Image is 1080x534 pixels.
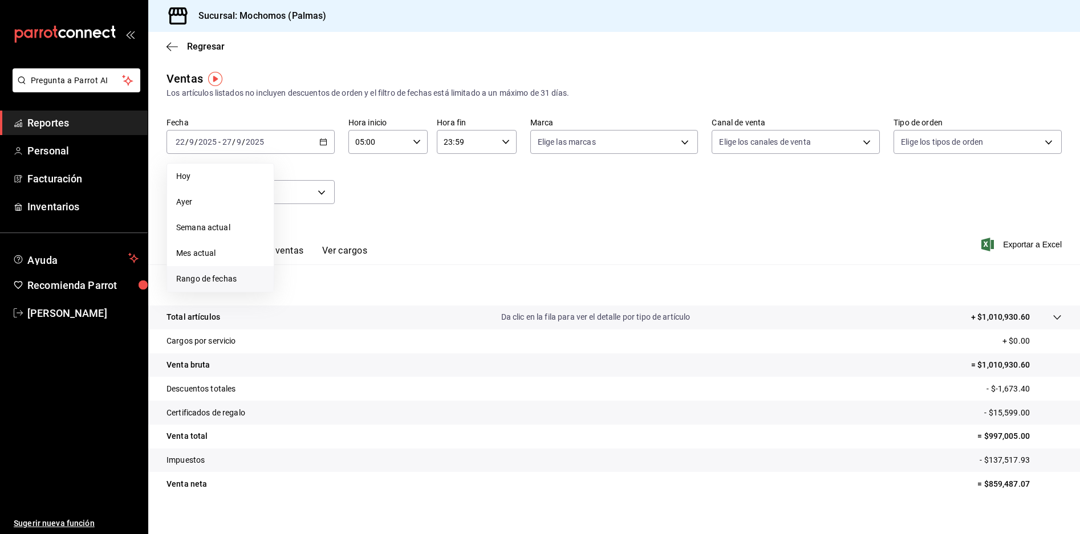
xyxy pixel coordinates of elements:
span: Mes actual [176,247,265,259]
button: open_drawer_menu [125,30,135,39]
h3: Sucursal: Mochomos (Palmas) [189,9,327,23]
span: Facturación [27,171,139,186]
span: - [218,137,221,146]
div: navigation tabs [185,245,367,264]
span: Ayuda [27,251,124,265]
button: Ver ventas [259,245,304,264]
span: / [194,137,198,146]
p: = $859,487.07 [977,478,1062,490]
div: Ventas [167,70,203,87]
input: -- [236,137,242,146]
p: Impuestos [167,454,205,466]
span: Elige las marcas [538,136,596,148]
p: - $-1,673.40 [986,383,1062,395]
p: - $15,599.00 [984,407,1062,419]
span: Sugerir nueva función [14,517,139,529]
input: -- [189,137,194,146]
img: Tooltip marker [208,72,222,86]
span: Inventarios [27,199,139,214]
span: [PERSON_NAME] [27,305,139,321]
span: Rango de fechas [176,273,265,285]
p: Venta bruta [167,359,210,371]
p: = $1,010,930.60 [971,359,1062,371]
p: - $137,517.93 [980,454,1062,466]
p: Total artículos [167,311,220,323]
input: ---- [198,137,217,146]
a: Pregunta a Parrot AI [8,83,140,95]
p: = $997,005.00 [977,430,1062,442]
p: Venta neta [167,478,207,490]
div: Los artículos listados no incluyen descuentos de orden y el filtro de fechas está limitado a un m... [167,87,1062,99]
span: Semana actual [176,222,265,234]
label: Fecha [167,119,335,127]
input: -- [222,137,232,146]
p: Descuentos totales [167,383,236,395]
label: Hora inicio [348,119,428,127]
button: Pregunta a Parrot AI [13,68,140,92]
button: Exportar a Excel [984,238,1062,251]
p: + $0.00 [1002,335,1062,347]
span: Recomienda Parrot [27,278,139,293]
span: / [185,137,189,146]
p: Resumen [167,278,1062,292]
p: Cargos por servicio [167,335,236,347]
span: / [242,137,245,146]
input: -- [175,137,185,146]
button: Ver cargos [322,245,368,264]
span: Pregunta a Parrot AI [31,75,123,87]
p: Da clic en la fila para ver el detalle por tipo de artículo [501,311,691,323]
span: Elige los tipos de orden [901,136,983,148]
span: Ayer [176,196,265,208]
p: Venta total [167,430,208,442]
label: Canal de venta [712,119,880,127]
span: Regresar [187,41,225,52]
span: Reportes [27,115,139,131]
span: Personal [27,143,139,158]
label: Tipo de orden [894,119,1062,127]
button: Regresar [167,41,225,52]
label: Marca [530,119,699,127]
p: + $1,010,930.60 [971,311,1030,323]
span: Elige los canales de venta [719,136,810,148]
span: Hoy [176,170,265,182]
p: Certificados de regalo [167,407,245,419]
span: / [232,137,236,146]
input: ---- [245,137,265,146]
label: Hora fin [437,119,516,127]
